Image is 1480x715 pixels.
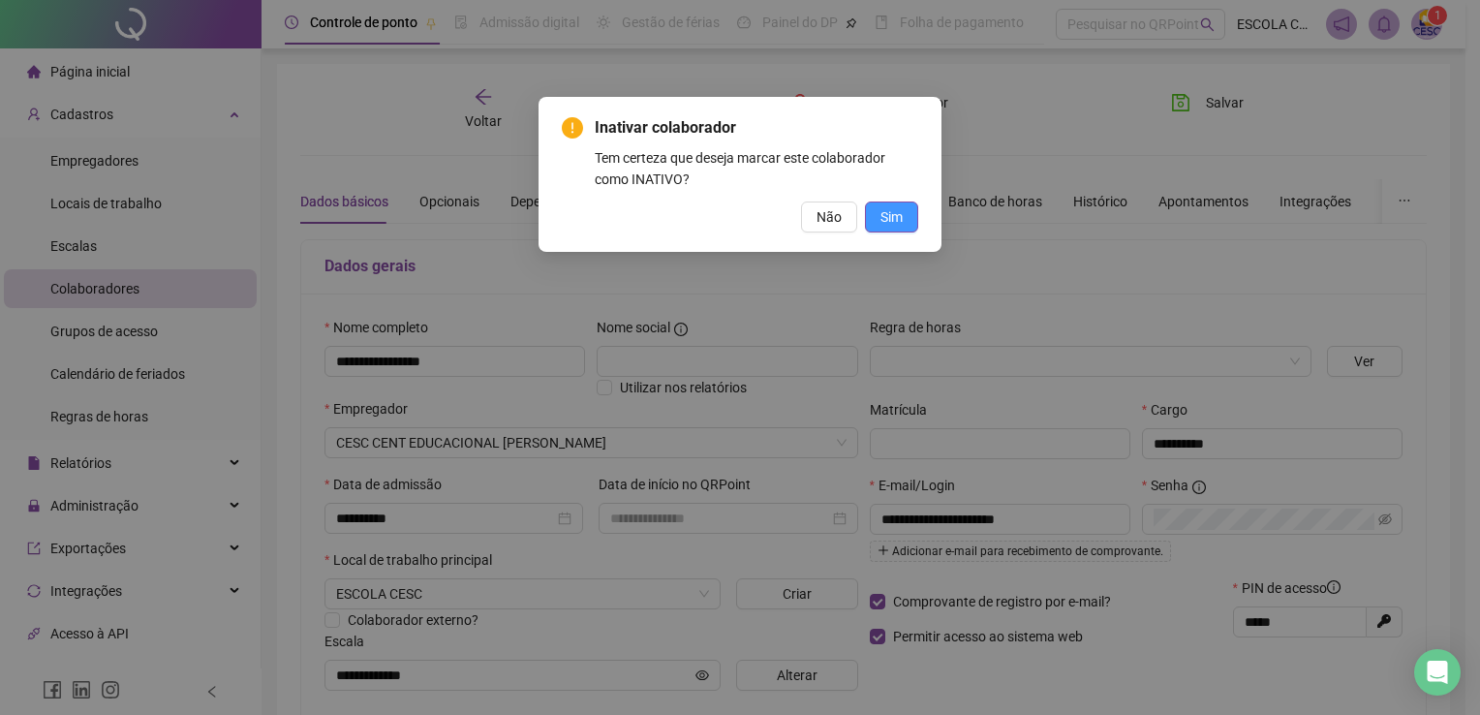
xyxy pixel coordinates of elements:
[865,202,918,233] button: Sim
[595,147,918,190] div: Tem certeza que deseja marcar este colaborador como INATIVO?
[1414,649,1461,696] div: Open Intercom Messenger
[801,202,857,233] button: Não
[562,117,583,139] span: exclamation-circle
[595,116,918,140] span: Inativar colaborador
[880,206,903,228] span: Sim
[817,206,842,228] span: Não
